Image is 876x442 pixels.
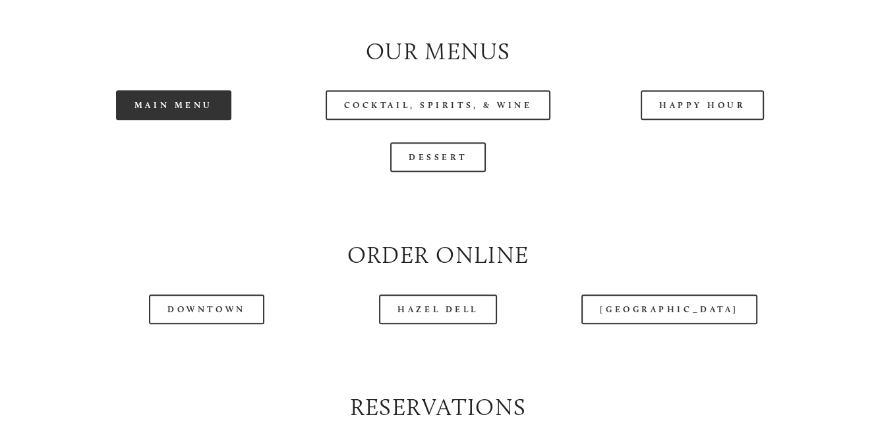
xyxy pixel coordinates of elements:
a: Downtown [149,294,264,324]
h2: Reservations [53,391,824,424]
a: [GEOGRAPHIC_DATA] [581,294,757,324]
a: Cocktail, Spirits, & Wine [326,90,551,120]
a: Hazel Dell [379,294,497,324]
h2: Order Online [53,239,824,271]
a: Main Menu [116,90,231,120]
a: Happy Hour [641,90,765,120]
a: Dessert [390,142,486,172]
